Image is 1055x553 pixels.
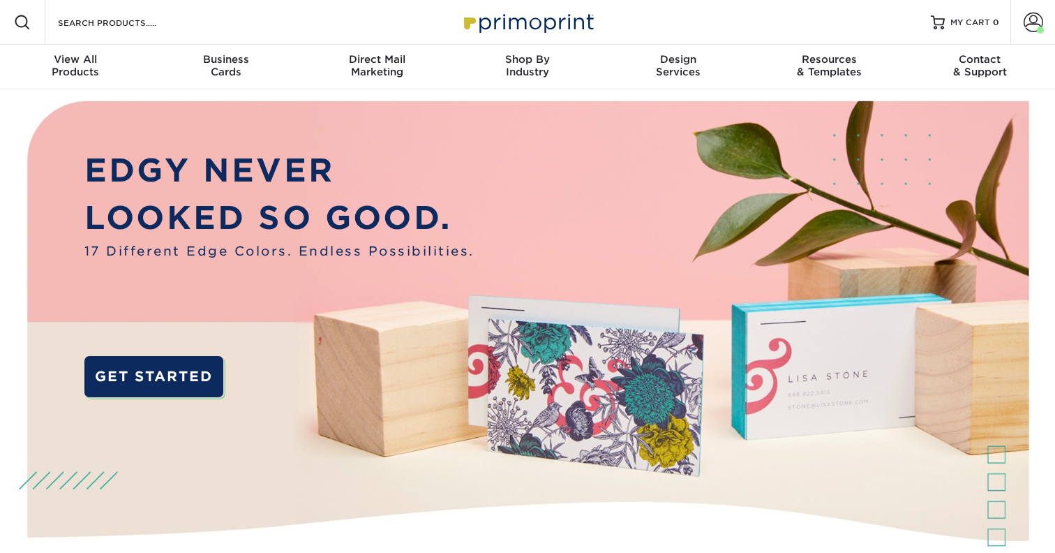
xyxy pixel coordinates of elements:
span: Shop By [452,53,603,66]
div: & Support [904,53,1055,78]
a: Direct MailMarketing [301,45,452,89]
div: Marketing [301,53,452,78]
div: Services [603,53,754,78]
a: BusinessCards [151,45,301,89]
p: LOOKED SO GOOD. [84,194,474,242]
span: Design [603,53,754,66]
span: 17 Different Edge Colors. Endless Possibilities. [84,242,474,260]
input: SEARCH PRODUCTS..... [57,14,193,31]
div: & Templates [754,53,904,78]
span: Business [151,53,301,66]
span: MY CART [950,17,990,29]
span: Direct Mail [301,53,452,66]
a: Resources& Templates [754,45,904,89]
img: Primoprint [458,7,597,37]
a: DesignServices [603,45,754,89]
div: Cards [151,53,301,78]
div: Industry [452,53,603,78]
p: EDGY NEVER [84,147,474,194]
a: GET STARTED [84,356,223,398]
span: 0 [993,17,999,27]
a: Contact& Support [904,45,1055,89]
span: Resources [754,53,904,66]
a: Shop ByIndustry [452,45,603,89]
span: Contact [904,53,1055,66]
